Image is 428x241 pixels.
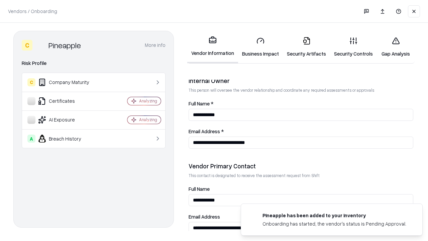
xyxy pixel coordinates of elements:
a: Security Controls [330,31,377,63]
p: This person will oversee the vendor relationship and coordinate any required assessments or appro... [189,87,413,93]
label: Full Name [189,186,413,191]
a: Vendor Information [187,31,238,63]
a: Business Impact [238,31,283,63]
div: Onboarding has started, the vendor's status is Pending Approval. [262,220,406,227]
div: Pineapple has been added to your inventory [262,212,406,219]
div: C [27,78,35,86]
a: Security Artifacts [283,31,330,63]
a: Gap Analysis [377,31,415,63]
div: Risk Profile [22,59,166,67]
div: A [27,135,35,143]
img: Pineapple [35,40,46,51]
div: Company Maturity [27,78,107,86]
div: Vendor Primary Contact [189,162,413,170]
div: C [22,40,32,51]
div: Analyzing [139,117,157,123]
img: pineappleenergy.com [249,212,257,220]
div: Pineapple [48,40,81,51]
div: Internal Owner [189,77,413,85]
div: AI Exposure [27,116,107,124]
label: Full Name * [189,101,413,106]
p: Vendors / Onboarding [8,8,57,15]
div: Analyzing [139,98,157,104]
div: Breach History [27,135,107,143]
label: Email Address * [189,129,413,134]
label: Email Address [189,214,413,219]
div: Certificates [27,97,107,105]
p: This contact is designated to receive the assessment request from Shift [189,173,413,178]
button: More info [145,39,166,51]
